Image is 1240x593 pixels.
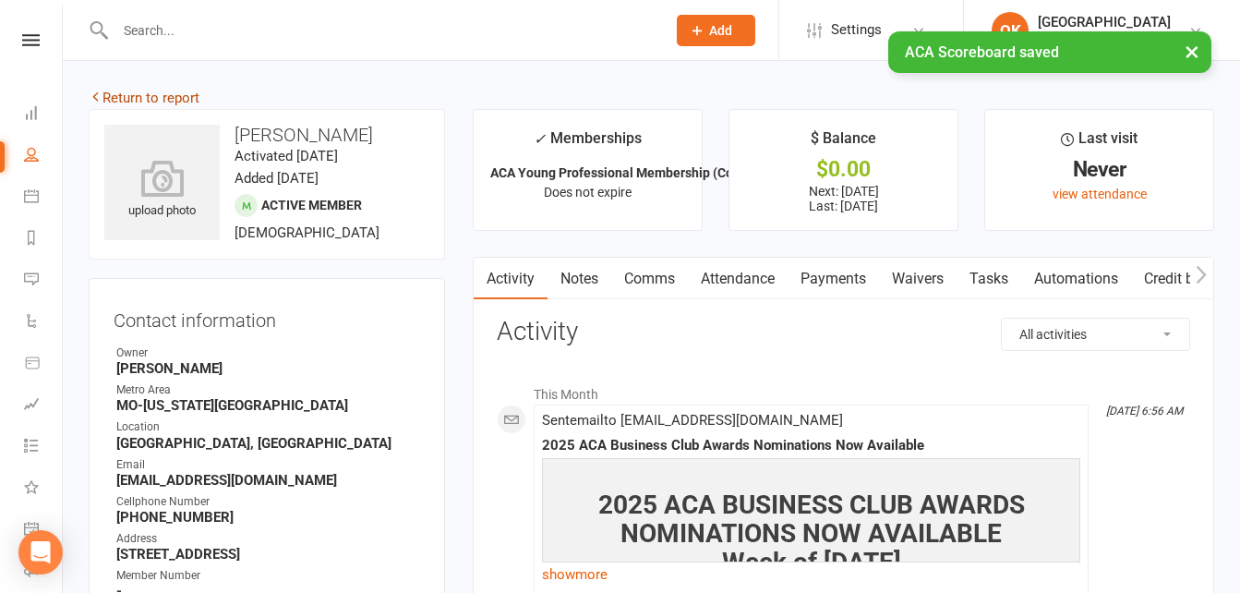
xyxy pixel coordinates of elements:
[542,438,1080,454] div: 2025 ACA Business Club Awards Nominations Now Available
[114,303,420,331] h3: Contact information
[104,125,429,145] h3: [PERSON_NAME]
[116,360,420,377] strong: [PERSON_NAME]
[235,170,319,187] time: Added [DATE]
[1061,127,1138,160] div: Last visit
[1038,30,1171,47] div: ACA Network
[116,567,420,585] div: Member Number
[957,258,1021,300] a: Tasks
[544,185,632,200] span: Does not expire
[24,510,62,551] a: General attendance kiosk mode
[542,562,1080,587] a: show more
[1106,405,1183,418] i: [DATE] 6:56 AM
[548,258,611,300] a: Notes
[235,148,338,164] time: Activated [DATE]
[104,160,220,221] div: upload photo
[992,12,1029,49] div: OK
[722,547,901,577] span: Week of [DATE]
[116,397,420,414] strong: MO-[US_STATE][GEOGRAPHIC_DATA]
[542,412,843,429] span: Sent email to [EMAIL_ADDRESS][DOMAIN_NAME]
[261,198,362,212] span: Active member
[116,456,420,474] div: Email
[831,9,882,51] span: Settings
[24,468,62,510] a: What's New
[534,130,546,148] i: ✓
[24,94,62,136] a: Dashboard
[879,258,957,300] a: Waivers
[746,184,941,213] p: Next: [DATE] Last: [DATE]
[24,344,62,385] a: Product Sales
[89,90,199,106] a: Return to report
[811,127,876,160] div: $ Balance
[116,493,420,511] div: Cellphone Number
[18,530,63,575] div: Open Intercom Messenger
[116,381,420,399] div: Metro Area
[24,177,62,219] a: Calendar
[110,18,653,43] input: Search...
[116,509,420,526] strong: [PHONE_NUMBER]
[1002,160,1197,179] div: Never
[688,258,788,300] a: Attendance
[116,345,420,362] div: Owner
[116,418,420,436] div: Location
[116,472,420,489] strong: [EMAIL_ADDRESS][DOMAIN_NAME]
[24,136,62,177] a: People
[116,546,420,563] strong: [STREET_ADDRESS]
[746,160,941,179] div: $0.00
[1038,14,1171,30] div: [GEOGRAPHIC_DATA]
[611,258,688,300] a: Comms
[677,15,755,46] button: Add
[534,127,642,161] div: Memberships
[497,318,1190,346] h3: Activity
[1021,258,1131,300] a: Automations
[888,31,1211,73] div: ACA Scoreboard saved
[24,219,62,260] a: Reports
[598,490,1025,549] span: 2025 ACA BUSINESS CLUB AWARDS NOMINATIONS NOW AVAILABLE
[116,530,420,548] div: Address
[116,435,420,452] strong: [GEOGRAPHIC_DATA], [GEOGRAPHIC_DATA]
[709,23,732,38] span: Add
[235,224,379,241] span: [DEMOGRAPHIC_DATA]
[490,165,776,180] strong: ACA Young Professional Membership (Corpora...
[497,375,1190,405] li: This Month
[474,258,548,300] a: Activity
[788,258,879,300] a: Payments
[24,385,62,427] a: Assessments
[1053,187,1147,201] a: view attendance
[1175,31,1209,71] button: ×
